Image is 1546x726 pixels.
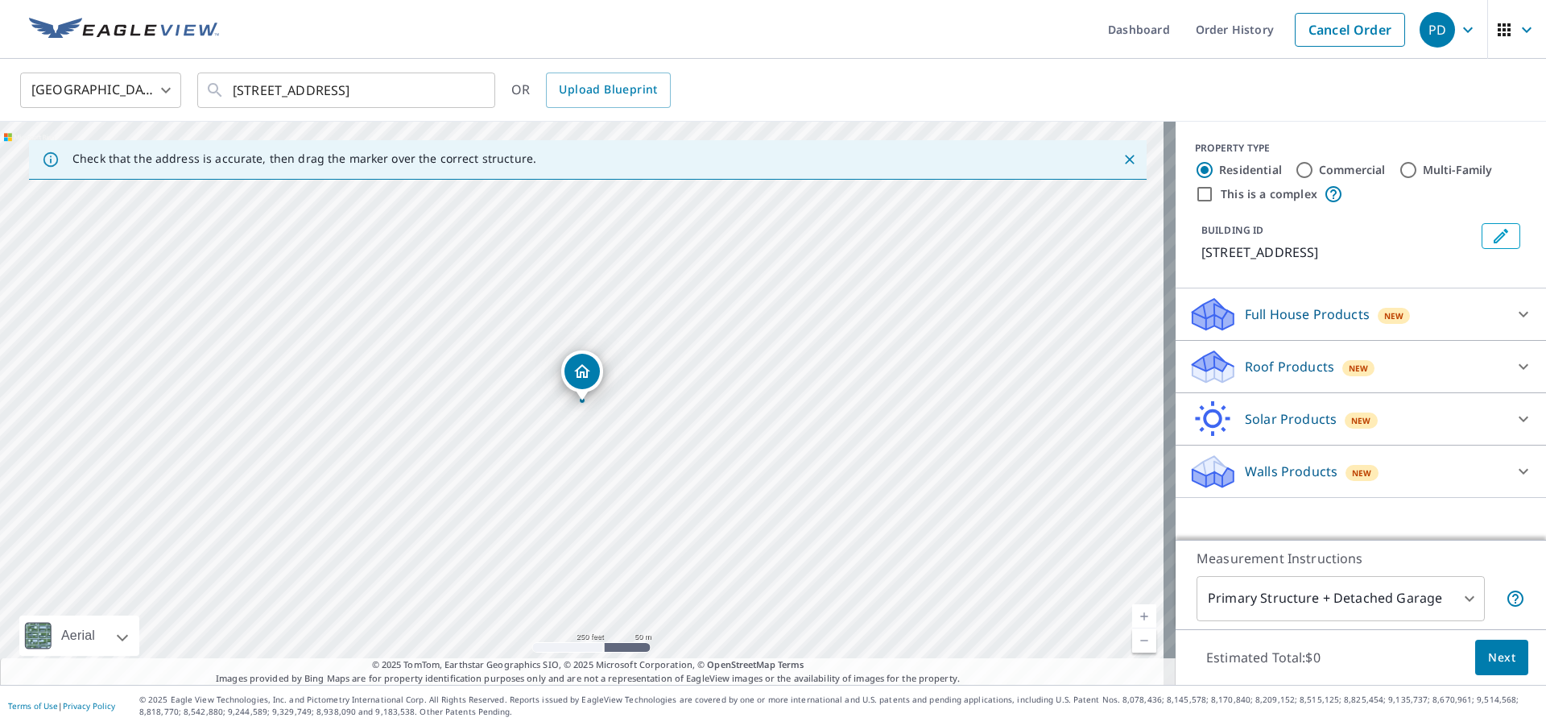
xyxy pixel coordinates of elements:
button: Next [1475,640,1528,676]
span: Your report will include the primary structure and a detached garage if one exists. [1506,589,1525,608]
img: EV Logo [29,18,219,42]
span: New [1349,362,1369,375]
p: Estimated Total: $0 [1193,640,1333,675]
span: New [1351,414,1371,427]
p: Solar Products [1245,409,1337,429]
p: BUILDING ID [1201,223,1263,237]
span: Next [1488,648,1515,668]
a: Cancel Order [1295,13,1405,47]
div: Aerial [56,616,100,656]
p: Walls Products [1245,462,1337,481]
label: Commercial [1319,162,1386,178]
span: New [1384,309,1404,322]
span: © 2025 TomTom, Earthstar Geographics SIO, © 2025 Microsoft Corporation, © [372,658,804,672]
label: Residential [1219,162,1282,178]
div: Roof ProductsNew [1188,347,1533,386]
span: New [1352,467,1372,479]
div: Aerial [19,616,139,656]
a: Terms [778,658,804,670]
div: Dropped pin, building 1, Residential property, 29 Garfield St Glens Falls, NY 12801 [561,351,603,400]
a: Terms of Use [8,700,58,711]
p: Measurement Instructions [1197,549,1525,568]
button: Edit building 1 [1482,223,1520,249]
span: Upload Blueprint [559,80,657,100]
p: Check that the address is accurate, then drag the marker over the correct structure. [72,151,536,166]
label: Multi-Family [1423,162,1493,178]
div: Primary Structure + Detached Garage [1197,576,1485,621]
p: Full House Products [1245,305,1370,324]
p: [STREET_ADDRESS] [1201,243,1475,262]
a: Upload Blueprint [546,73,670,108]
div: PROPERTY TYPE [1195,141,1527,156]
label: This is a complex [1221,186,1317,202]
div: [GEOGRAPHIC_DATA] [20,68,181,113]
a: Current Level 17, Zoom Out [1132,629,1156,653]
div: Full House ProductsNew [1188,295,1533,334]
p: Roof Products [1245,357,1334,376]
div: PD [1420,12,1455,48]
a: OpenStreetMap [707,658,775,670]
input: Search by address or latitude-longitude [233,68,462,113]
p: | [8,701,115,711]
a: Current Level 17, Zoom In [1132,604,1156,629]
div: Walls ProductsNew [1188,452,1533,491]
a: Privacy Policy [63,700,115,711]
p: © 2025 Eagle View Technologies, Inc. and Pictometry International Corp. All Rights Reserved. Repo... [139,694,1538,718]
div: Solar ProductsNew [1188,400,1533,438]
div: OR [511,73,671,108]
button: Close [1119,149,1140,170]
